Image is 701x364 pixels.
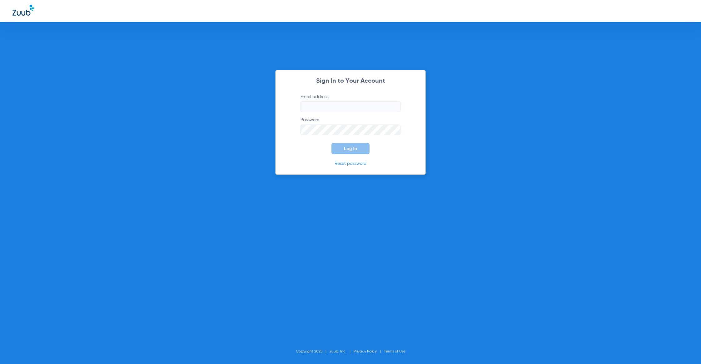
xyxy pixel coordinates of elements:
button: Log In [331,143,370,154]
img: Zuub Logo [12,5,34,16]
input: Email address [301,101,400,112]
li: Copyright 2025 [296,348,330,355]
span: Log In [344,146,357,151]
a: Privacy Policy [354,350,377,353]
li: Zuub, Inc. [330,348,354,355]
h2: Sign In to Your Account [291,78,410,84]
a: Reset password [335,161,366,166]
a: Terms of Use [384,350,405,353]
label: Email address [301,94,400,112]
input: Password [301,125,400,135]
label: Password [301,117,400,135]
